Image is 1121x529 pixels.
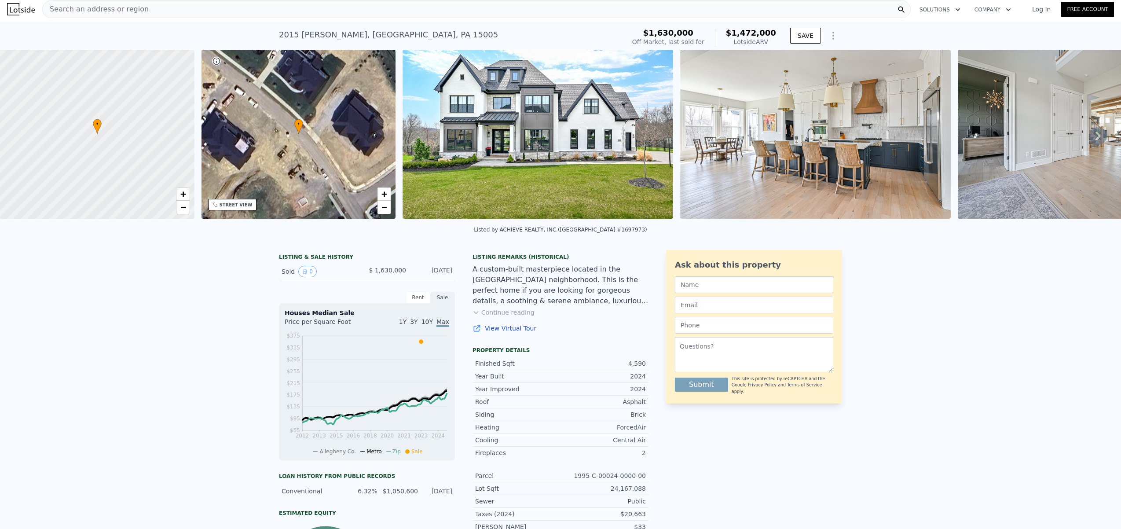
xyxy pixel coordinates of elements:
[397,433,411,439] tspan: 2021
[411,448,423,455] span: Sale
[475,372,560,381] div: Year Built
[675,276,833,293] input: Name
[475,410,560,419] div: Siding
[680,50,951,219] img: Sale: 156577797 Parcel: 91870682
[176,187,190,201] a: Zoom in
[790,28,821,44] button: SAVE
[294,119,303,134] div: •
[560,436,646,445] div: Central Air
[282,487,342,496] div: Conventional
[298,266,317,277] button: View historical data
[560,510,646,518] div: $20,663
[787,382,822,387] a: Terms of Service
[381,202,387,213] span: −
[93,120,102,128] span: •
[475,423,560,432] div: Heating
[675,378,728,392] button: Submit
[436,318,449,327] span: Max
[377,187,391,201] a: Zoom in
[475,497,560,506] div: Sewer
[383,487,417,496] div: $1,050,600
[399,318,407,325] span: 1Y
[475,397,560,406] div: Roof
[560,423,646,432] div: ForcedAir
[560,484,646,493] div: 24,167.088
[363,433,377,439] tspan: 2018
[403,50,673,219] img: Sale: 156577797 Parcel: 91870682
[176,201,190,214] a: Zoom out
[312,433,326,439] tspan: 2013
[347,487,377,496] div: 6.32%
[560,448,646,457] div: 2
[475,484,560,493] div: Lot Sqft
[285,309,449,317] div: Houses Median Sale
[290,427,300,433] tspan: $55
[413,266,452,277] div: [DATE]
[560,372,646,381] div: 2024
[473,253,648,261] div: Listing Remarks (Historical)
[475,385,560,393] div: Year Improved
[410,318,418,325] span: 3Y
[912,2,967,18] button: Solutions
[475,471,560,480] div: Parcel
[220,202,253,208] div: STREET VIEW
[422,487,452,496] div: [DATE]
[286,404,300,410] tspan: $135
[431,433,445,439] tspan: 2024
[475,436,560,445] div: Cooling
[1061,2,1114,17] a: Free Account
[748,382,777,387] a: Privacy Policy
[296,433,309,439] tspan: 2012
[675,297,833,313] input: Email
[346,433,360,439] tspan: 2016
[282,266,360,277] div: Sold
[286,333,300,339] tspan: $375
[7,3,35,15] img: Lotside
[475,359,560,368] div: Finished Sqft
[93,119,102,134] div: •
[421,318,433,325] span: 10Y
[1022,5,1061,14] a: Log In
[414,433,428,439] tspan: 2023
[675,317,833,334] input: Phone
[473,264,648,306] div: A custom-built masterpiece located in the [GEOGRAPHIC_DATA] neighborhood. This is the perfect hom...
[43,4,149,15] span: Search an address or region
[180,188,186,199] span: +
[560,359,646,368] div: 4,590
[279,253,455,262] div: LISTING & SALE HISTORY
[732,376,833,395] div: This site is protected by reCAPTCHA and the Google and apply.
[475,448,560,457] div: Fireplaces
[286,345,300,351] tspan: $335
[473,324,648,333] a: View Virtual Tour
[369,267,406,274] span: $ 1,630,000
[381,188,387,199] span: +
[180,202,186,213] span: −
[286,356,300,363] tspan: $295
[381,433,394,439] tspan: 2020
[366,448,381,455] span: Metro
[279,510,455,517] div: Estimated Equity
[286,380,300,386] tspan: $215
[392,448,401,455] span: Zip
[726,28,776,37] span: $1,472,000
[475,510,560,518] div: Taxes (2024)
[643,28,693,37] span: $1,630,000
[279,29,498,41] div: 2015 [PERSON_NAME] , [GEOGRAPHIC_DATA] , PA 15005
[279,473,455,480] div: Loan history from public records
[824,27,842,44] button: Show Options
[290,415,300,422] tspan: $95
[285,317,367,331] div: Price per Square Foot
[430,292,455,303] div: Sale
[560,397,646,406] div: Asphalt
[286,368,300,375] tspan: $255
[560,410,646,419] div: Brick
[632,37,704,46] div: Off Market, last sold for
[319,448,356,455] span: Allegheny Co.
[377,201,391,214] a: Zoom out
[560,471,646,480] div: 1995-C-00024-0000-00
[726,37,776,46] div: Lotside ARV
[473,308,535,317] button: Continue reading
[473,347,648,354] div: Property details
[560,385,646,393] div: 2024
[330,433,343,439] tspan: 2015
